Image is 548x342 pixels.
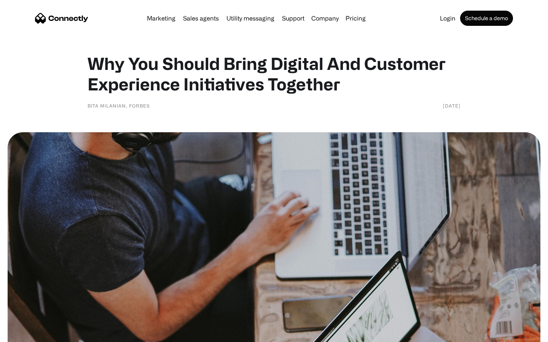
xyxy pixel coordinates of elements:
[88,53,460,94] h1: Why You Should Bring Digital And Customer Experience Initiatives Together
[88,102,150,109] div: Bita Milanian, Forbes
[460,11,513,26] a: Schedule a demo
[180,15,222,21] a: Sales agents
[8,329,46,339] aside: Language selected: English
[342,15,369,21] a: Pricing
[223,15,277,21] a: Utility messaging
[279,15,307,21] a: Support
[15,329,46,339] ul: Language list
[437,15,459,21] a: Login
[443,102,460,109] div: [DATE]
[311,13,339,24] div: Company
[144,15,178,21] a: Marketing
